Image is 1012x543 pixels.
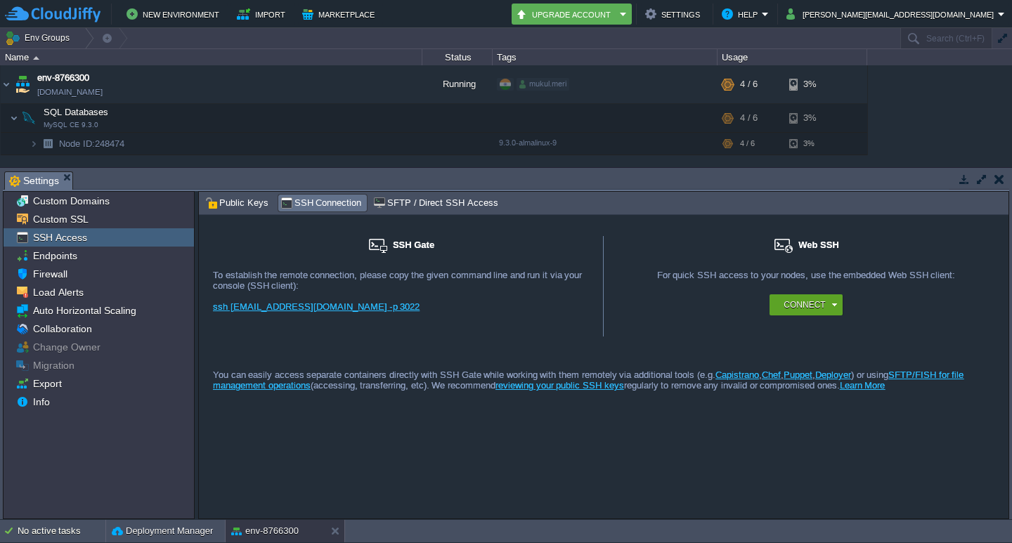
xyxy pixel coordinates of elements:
[30,322,94,335] a: Collaboration
[33,56,39,60] img: AMDAwAAAACH5BAEAAAAALAAAAAABAAEAAAICRAEAOw==
[493,49,717,65] div: Tags
[30,341,103,353] a: Change Owner
[58,138,126,150] a: Node ID:248474
[19,104,39,132] img: AMDAwAAAACH5BAEAAAAALAAAAAABAAEAAAICRAEAOw==
[786,6,998,22] button: [PERSON_NAME][EMAIL_ADDRESS][DOMAIN_NAME]
[37,85,103,99] span: [DOMAIN_NAME]
[762,369,781,380] a: Chef
[784,369,812,380] a: Puppet
[37,71,89,85] a: env-8766300
[213,301,420,312] a: ssh [EMAIL_ADDRESS][DOMAIN_NAME] -p 3022
[30,286,86,299] a: Load Alerts
[499,138,557,147] span: 9.3.0-almalinux-9
[42,107,110,117] a: SQL DatabasesMySQL CE 9.3.0
[5,6,100,23] img: CloudJiffy
[423,49,492,65] div: Status
[44,121,98,129] span: MySQL CE 9.3.0
[30,377,64,390] a: Export
[112,524,213,538] button: Deployment Manager
[740,65,758,103] div: 4 / 6
[645,6,704,22] button: Settings
[516,6,616,22] button: Upgrade Account
[517,78,569,91] div: mukul.meri
[718,49,867,65] div: Usage
[30,304,138,317] a: Auto Horizontal Scaling
[30,133,38,155] img: AMDAwAAAACH5BAEAAAAALAAAAAABAAEAAAICRAEAOw==
[798,240,839,250] span: Web SSH
[213,270,589,291] div: To establish the remote connection, please copy the given command line and run it via your consol...
[30,249,79,262] a: Endpoints
[9,172,59,190] span: Settings
[30,213,91,225] a: Custom SSL
[789,104,835,132] div: 3%
[30,195,112,207] a: Custom Domains
[13,65,32,103] img: AMDAwAAAACH5BAEAAAAALAAAAAABAAEAAAICRAEAOw==
[784,298,825,312] button: Connect
[953,487,998,529] iframe: chat widget
[58,138,126,150] span: 248474
[422,65,493,103] div: Running
[715,369,759,380] a: Capistrano
[618,270,994,294] div: For quick SSH access to your nodes, use the embedded Web SSH client:
[740,133,755,155] div: 4 / 6
[30,395,52,408] a: Info
[231,524,299,538] button: env-8766300
[1,65,12,103] img: AMDAwAAAACH5BAEAAAAALAAAAAABAAEAAAICRAEAOw==
[1,49,422,65] div: Name
[237,6,290,22] button: Import
[722,6,762,22] button: Help
[30,268,70,280] a: Firewall
[789,133,835,155] div: 3%
[815,369,851,380] a: Deployer
[213,369,964,391] a: SFTP/FISH for file management operations
[740,104,758,132] div: 4 / 6
[199,338,1008,395] div: You can easily access separate containers directly with SSH Gate while working with them remotely...
[205,195,268,211] span: Public Keys
[280,195,362,211] span: SSH Connection
[30,231,89,244] a: SSH Access
[840,380,885,391] a: Learn More
[10,104,18,132] img: AMDAwAAAACH5BAEAAAAALAAAAAABAAEAAAICRAEAOw==
[5,28,74,48] button: Env Groups
[30,359,77,372] a: Migration
[302,6,379,22] button: Marketplace
[38,133,58,155] img: AMDAwAAAACH5BAEAAAAALAAAAAABAAEAAAICRAEAOw==
[373,195,498,211] span: SFTP / Direct SSH Access
[126,6,223,22] button: New Environment
[789,65,835,103] div: 3%
[18,520,105,542] div: No active tasks
[495,380,623,391] a: reviewing your public SSH keys
[59,138,95,149] span: Node ID:
[42,106,110,118] span: SQL Databases
[393,240,434,250] span: SSH Gate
